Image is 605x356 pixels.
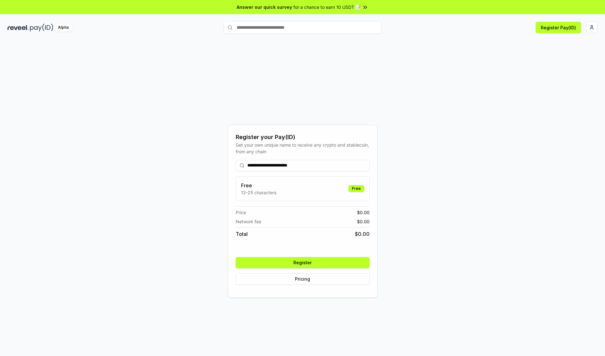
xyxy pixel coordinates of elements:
[241,189,276,196] p: 13-25 characters
[357,218,370,225] span: $ 0.00
[355,230,370,238] span: $ 0.00
[55,24,72,32] div: Alpha
[236,257,370,268] button: Register
[241,182,276,189] h3: Free
[293,4,361,10] span: for a chance to earn 10 USDT 📝
[236,133,370,142] div: Register your Pay(ID)
[236,209,246,216] span: Price
[8,24,29,32] img: reveel_dark
[236,142,370,155] div: Get your own unique name to receive any crypto and stablecoin, from any chain
[236,230,248,238] span: Total
[357,209,370,216] span: $ 0.00
[236,273,370,285] button: Pricing
[237,4,292,10] span: Answer our quick survey
[349,185,364,192] div: Free
[236,218,261,225] span: Network fee
[536,22,581,33] button: Register Pay(ID)
[30,24,53,32] img: pay_id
